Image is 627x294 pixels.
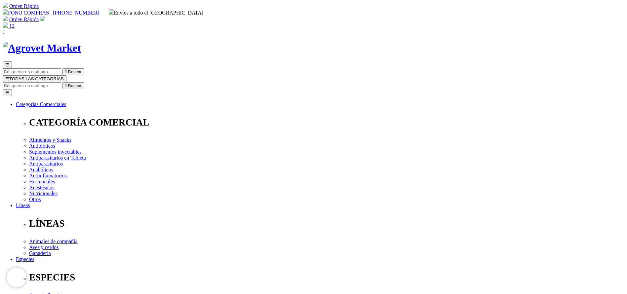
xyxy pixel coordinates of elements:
[29,218,624,229] p: LÍNEAS
[65,83,67,88] i: 
[29,143,55,149] a: Antibióticos
[29,244,59,250] a: Aves y cerdos
[3,10,49,16] a: FONO COMPRAS
[29,137,71,143] a: Alimentos y Snacks
[29,185,54,190] a: Anestésicos
[29,149,82,155] a: Suplementos inyectables
[29,173,67,178] a: Antiinflamatorios
[40,16,45,21] img: user.svg
[3,75,66,82] button: ☰TODAS LAS CATEGORÍAS
[68,83,82,88] span: Buscar
[3,42,81,54] img: Agrovet Market
[109,10,204,16] span: Envíos a todo el [GEOGRAPHIC_DATA]
[9,3,39,9] a: Orden Rápida
[109,9,114,15] img: delivery-truck.svg
[29,155,86,161] a: Antiparasitarios en Tableta
[3,23,15,29] a: 12
[5,76,9,81] span: ☰
[3,29,5,35] i: 
[7,268,26,287] iframe: Brevo live chat
[68,69,82,74] span: Buscar
[40,17,45,22] a: Acceda a su cuenta de cliente
[29,239,78,244] a: Animales de compañía
[65,69,67,74] i: 
[16,256,34,262] a: Especies
[62,82,84,89] button:  Buscar
[29,197,41,202] a: Otros
[53,10,99,16] a: [PHONE_NUMBER]
[3,9,8,15] img: phone.svg
[3,3,8,8] img: shopping-cart.svg
[3,68,61,75] input: Buscar
[3,82,61,89] input: Buscar
[62,68,84,75] button:  Buscar
[5,62,9,67] span: ☰
[29,161,63,166] a: Antiparasitarios
[3,89,12,96] button: ☰
[29,167,53,172] a: Anabólicos
[9,17,39,22] a: Orden Rápida
[29,250,51,256] a: Ganadería
[16,101,66,107] a: Categorías Comerciales
[3,22,8,28] img: shopping-bag.svg
[3,61,12,68] button: ☰
[3,16,8,21] img: shopping-cart.svg
[16,202,30,208] a: Líneas
[9,23,15,29] span: 12
[29,179,55,184] a: Hormonales
[29,117,624,128] p: CATEGORÍA COMERCIAL
[29,191,58,196] a: Nutricionales
[29,272,624,283] p: ESPECIES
